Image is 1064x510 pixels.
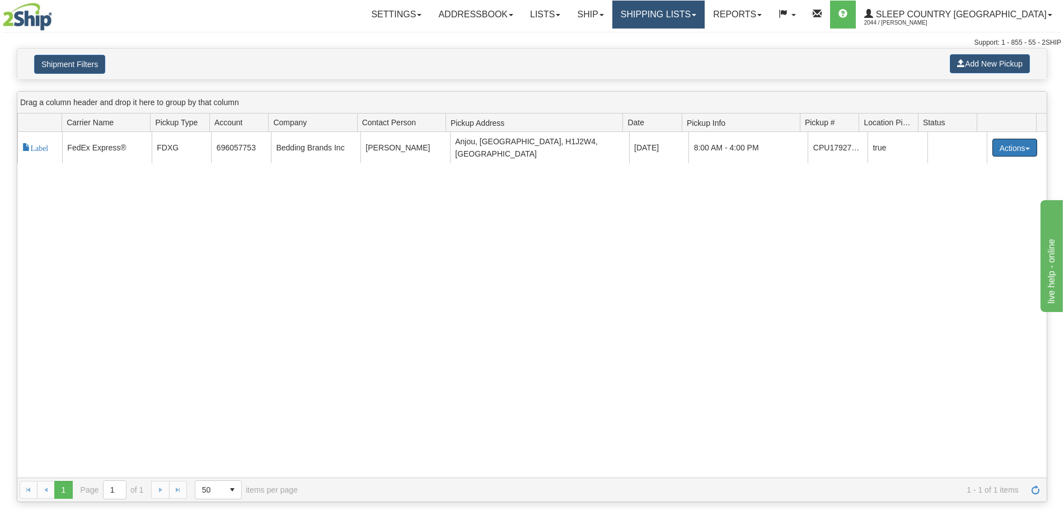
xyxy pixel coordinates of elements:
[22,143,48,152] a: Label
[992,139,1037,157] button: Actions
[202,484,217,495] span: 50
[873,10,1047,19] span: Sleep Country [GEOGRAPHIC_DATA]
[864,117,913,128] span: Location Pickup
[1038,198,1063,312] iframe: chat widget
[8,7,104,20] div: live help - online
[450,132,629,163] td: Anjou, [GEOGRAPHIC_DATA], H1J2W4, [GEOGRAPHIC_DATA]
[451,114,623,131] span: Pickup Address
[569,1,612,29] a: Ship
[864,17,948,29] span: 2044 / [PERSON_NAME]
[430,1,522,29] a: Addressbook
[923,117,945,128] span: Status
[155,117,198,128] span: Pickup Type
[360,132,450,163] td: [PERSON_NAME]
[223,481,241,499] span: select
[62,132,152,163] td: FedEx Express®
[868,132,927,163] td: true
[362,117,416,128] span: Contact Person
[688,132,808,163] td: 8:00 AM - 4:00 PM
[152,132,212,163] td: FDXG
[54,481,72,499] span: Page 1
[104,481,126,499] input: Page 1
[950,54,1030,73] button: Add New Pickup
[363,1,430,29] a: Settings
[629,132,689,163] td: [DATE]
[313,485,1019,494] span: 1 - 1 of 1 items
[273,117,307,128] span: Company
[271,132,360,163] td: Bedding Brands Inc
[22,143,48,151] span: Label
[34,55,105,74] button: Shipment Filters
[211,132,271,163] td: 696057753
[214,117,243,128] span: Account
[687,114,800,131] span: Pickup Info
[522,1,569,29] a: Lists
[856,1,1061,29] a: Sleep Country [GEOGRAPHIC_DATA] 2044 / [PERSON_NAME]
[612,1,705,29] a: Shipping lists
[67,117,114,128] span: Carrier Name
[1026,481,1044,499] a: Refresh
[195,480,298,499] span: items per page
[3,38,1061,48] div: Support: 1 - 855 - 55 - 2SHIP
[17,92,1047,114] div: grid grouping header
[627,117,644,128] span: Date
[805,117,835,128] span: Pickup #
[705,1,770,29] a: Reports
[195,480,242,499] span: Page sizes drop down
[3,3,52,31] img: logo2044.jpg
[81,480,144,499] span: Page of 1
[808,132,868,163] td: CPU1792752370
